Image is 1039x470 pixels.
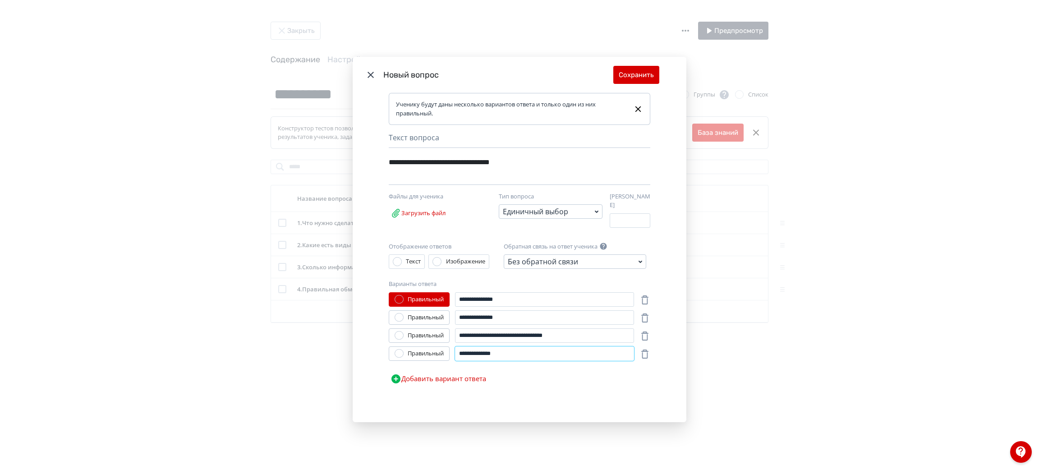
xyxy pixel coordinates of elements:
div: Файлы для ученика [389,192,483,201]
label: Отображение ответов [389,242,451,251]
div: Modal [353,57,686,422]
button: Добавить вариант ответа [389,370,488,388]
div: Текст вопроса [389,132,650,148]
div: Правильный [408,331,444,340]
div: Правильный [408,313,444,322]
label: Тип вопроса [499,192,534,201]
div: Правильный [408,295,444,304]
div: Без обратной связи [508,256,578,267]
button: Сохранить [613,66,659,84]
div: Ученику будут даны несколько вариантов ответа и только один из них правильный. [396,100,626,118]
div: Текст [406,257,421,266]
div: Единичный выбор [503,206,568,217]
label: [PERSON_NAME] [610,192,650,210]
label: Обратная связь на ответ ученика [504,242,598,251]
label: Варианты ответа [389,280,437,289]
div: Изображение [446,257,485,266]
div: Новый вопрос [383,69,613,81]
div: Правильный [408,349,444,358]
